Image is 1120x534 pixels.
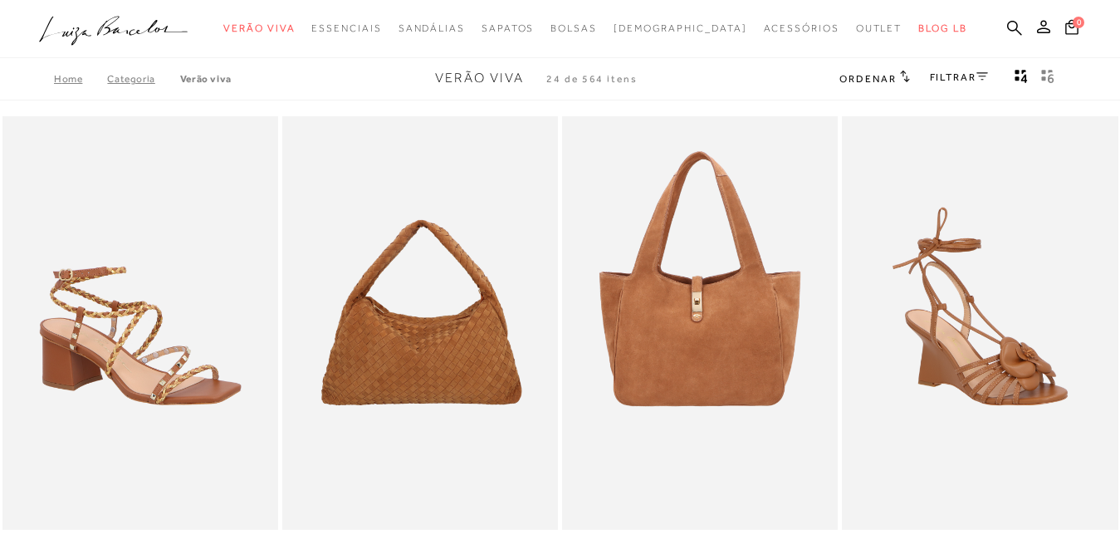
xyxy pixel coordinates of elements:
img: SANDÁLIA ANABELA EM COURO CARAMELO AMARRAÇÃO E APLICAÇÃO FLORAL [844,119,1116,527]
img: BOLSA MÉDIA EM CAMURÇA CARAMELO COM FECHO DOURADO [564,119,836,527]
span: Bolsas [550,22,597,34]
a: noSubCategoriesText [614,13,747,44]
a: noSubCategoriesText [856,13,902,44]
span: Essenciais [311,22,381,34]
button: gridText6Desc [1036,68,1059,90]
span: 0 [1073,17,1084,28]
img: SANDÁLIA EM COURO CARAMELO COM SALTO MÉDIO E TIRAS TRANÇADAS TRICOLOR [4,119,276,527]
a: SANDÁLIA ANABELA EM COURO CARAMELO AMARRAÇÃO E APLICAÇÃO FLORAL SANDÁLIA ANABELA EM COURO CARAMEL... [844,119,1116,527]
a: SANDÁLIA EM COURO CARAMELO COM SALTO MÉDIO E TIRAS TRANÇADAS TRICOLOR SANDÁLIA EM COURO CARAMELO ... [4,119,276,527]
span: Ordenar [839,73,896,85]
span: [DEMOGRAPHIC_DATA] [614,22,747,34]
a: BOLSA HOBO EM CAMURÇA TRESSÊ CARAMELO GRANDE BOLSA HOBO EM CAMURÇA TRESSÊ CARAMELO GRANDE [284,119,556,527]
span: Acessórios [764,22,839,34]
span: 24 de 564 itens [546,73,638,85]
a: BOLSA MÉDIA EM CAMURÇA CARAMELO COM FECHO DOURADO BOLSA MÉDIA EM CAMURÇA CARAMELO COM FECHO DOURADO [564,119,836,527]
a: noSubCategoriesText [482,13,534,44]
a: Home [54,73,107,85]
span: Sapatos [482,22,534,34]
span: Verão Viva [223,22,295,34]
a: noSubCategoriesText [311,13,381,44]
a: noSubCategoriesText [550,13,597,44]
span: Verão Viva [435,71,524,86]
button: 0 [1060,18,1083,41]
span: BLOG LB [918,22,966,34]
span: Outlet [856,22,902,34]
span: Sandálias [399,22,465,34]
a: Categoria [107,73,179,85]
button: Mostrar 4 produtos por linha [1010,68,1033,90]
a: noSubCategoriesText [399,13,465,44]
a: Verão Viva [180,73,232,85]
a: FILTRAR [930,71,988,83]
a: BLOG LB [918,13,966,44]
img: BOLSA HOBO EM CAMURÇA TRESSÊ CARAMELO GRANDE [284,119,556,527]
a: noSubCategoriesText [223,13,295,44]
a: noSubCategoriesText [764,13,839,44]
